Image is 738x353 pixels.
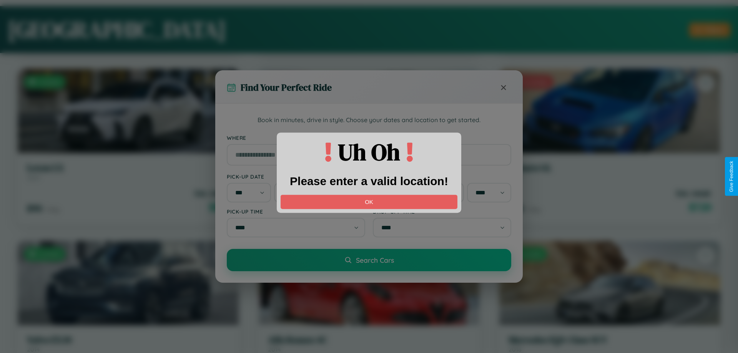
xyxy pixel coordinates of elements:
h3: Find Your Perfect Ride [241,81,332,94]
label: Where [227,134,511,141]
label: Drop-off Date [373,173,511,180]
label: Drop-off Time [373,208,511,215]
span: Search Cars [356,256,394,264]
p: Book in minutes, drive in style. Choose your dates and location to get started. [227,115,511,125]
label: Pick-up Time [227,208,365,215]
label: Pick-up Date [227,173,365,180]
